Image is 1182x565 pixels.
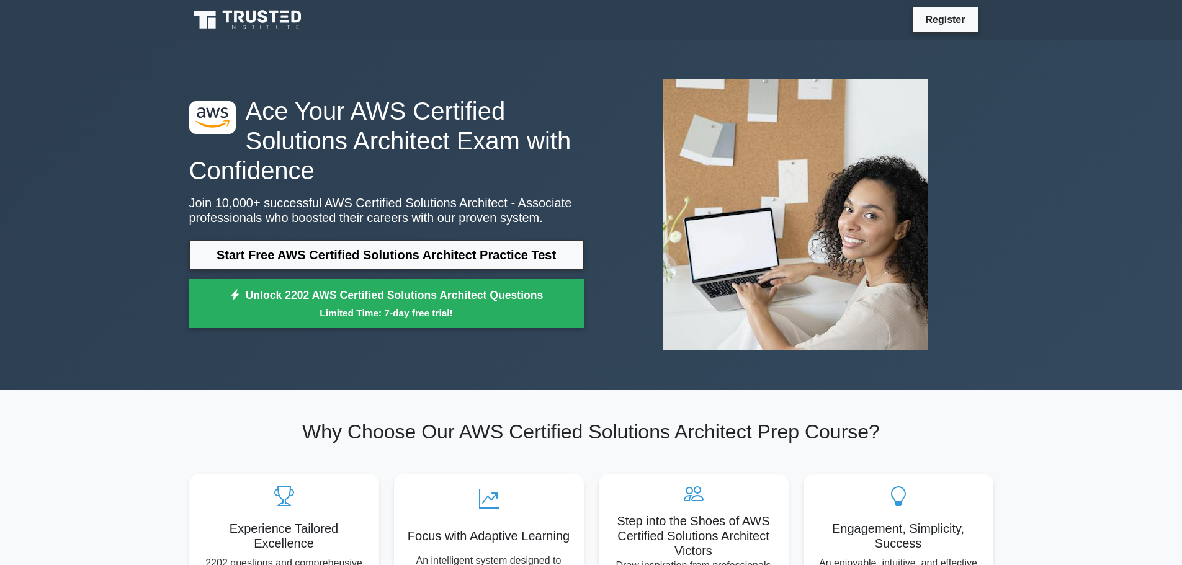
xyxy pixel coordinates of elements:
[199,521,369,551] h5: Experience Tailored Excellence
[189,96,584,185] h1: Ace Your AWS Certified Solutions Architect Exam with Confidence
[189,240,584,270] a: Start Free AWS Certified Solutions Architect Practice Test
[404,528,574,543] h5: Focus with Adaptive Learning
[189,279,584,329] a: Unlock 2202 AWS Certified Solutions Architect QuestionsLimited Time: 7-day free trial!
[189,420,993,443] h2: Why Choose Our AWS Certified Solutions Architect Prep Course?
[813,521,983,551] h5: Engagement, Simplicity, Success
[609,514,779,558] h5: Step into the Shoes of AWS Certified Solutions Architect Victors
[189,195,584,225] p: Join 10,000+ successful AWS Certified Solutions Architect - Associate professionals who boosted t...
[918,12,972,27] a: Register
[205,306,568,320] small: Limited Time: 7-day free trial!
